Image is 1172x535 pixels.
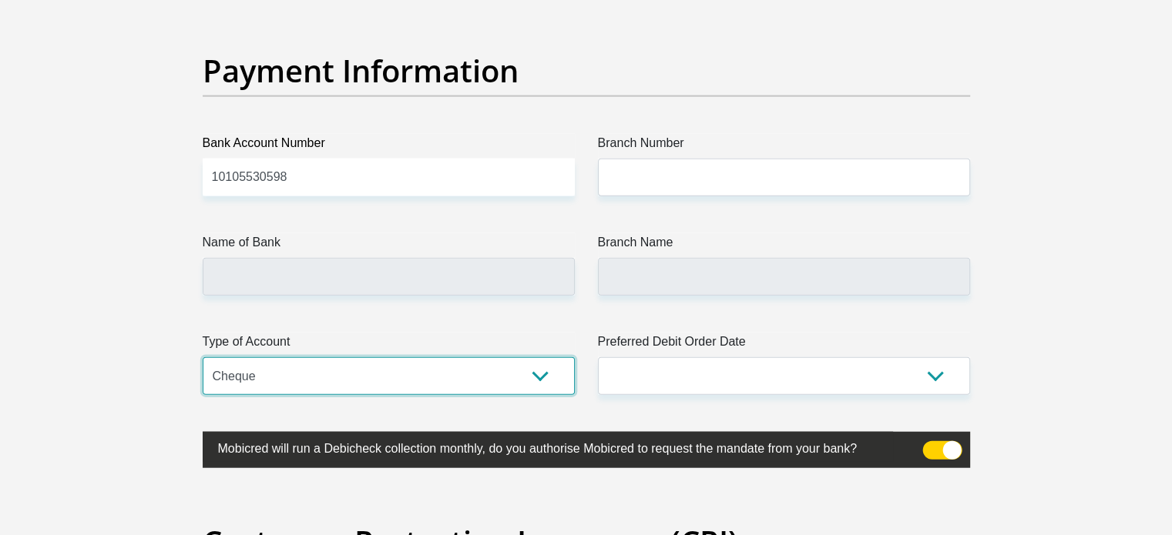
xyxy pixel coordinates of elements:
input: Name of Bank [203,258,575,296]
label: Branch Name [598,233,970,258]
label: Branch Number [598,134,970,159]
label: Type of Account [203,333,575,357]
label: Preferred Debit Order Date [598,333,970,357]
h2: Payment Information [203,52,970,89]
label: Bank Account Number [203,134,575,159]
label: Mobicred will run a Debicheck collection monthly, do you authorise Mobicred to request the mandat... [203,432,893,462]
input: Bank Account Number [203,159,575,196]
input: Branch Name [598,258,970,296]
input: Branch Number [598,159,970,196]
label: Name of Bank [203,233,575,258]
